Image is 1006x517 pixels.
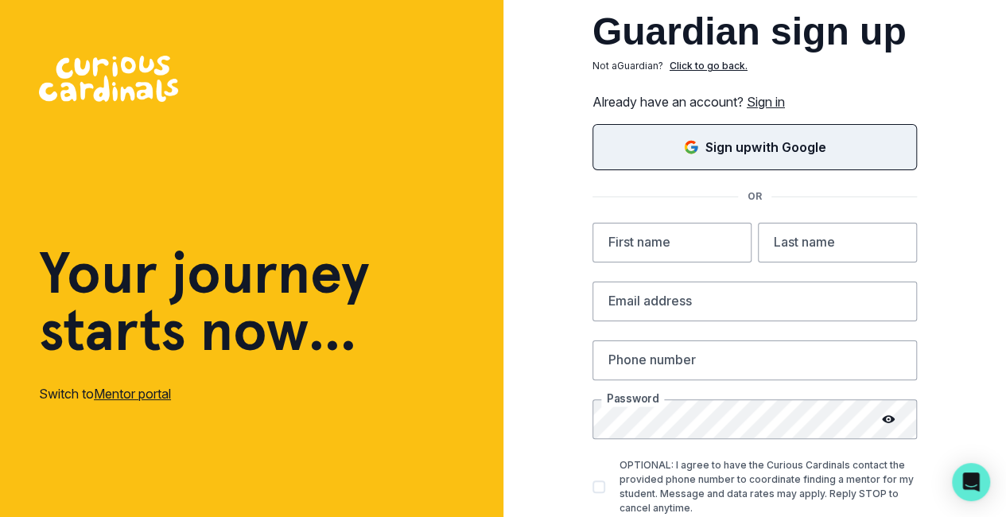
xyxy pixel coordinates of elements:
[705,138,825,157] p: Sign up with Google
[592,124,917,170] button: Sign in with Google (GSuite)
[738,189,771,204] p: OR
[620,458,917,515] p: OPTIONAL: I agree to have the Curious Cardinals contact the provided phone number to coordinate f...
[39,386,94,402] span: Switch to
[592,59,663,73] p: Not a Guardian ?
[592,13,917,51] h2: Guardian sign up
[747,94,785,110] a: Sign in
[952,463,990,501] div: Open Intercom Messenger
[94,386,171,402] a: Mentor portal
[39,244,370,359] h1: Your journey starts now...
[670,59,748,73] p: Click to go back.
[39,56,178,102] img: Curious Cardinals Logo
[592,92,917,111] p: Already have an account?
